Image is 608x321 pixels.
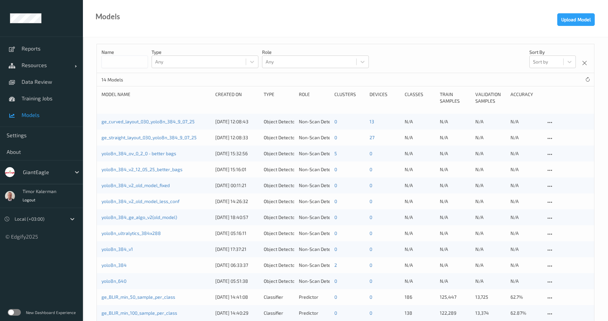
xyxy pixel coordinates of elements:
p: N/A [405,230,435,237]
p: Sort by [529,49,576,55]
p: N/A [440,182,470,189]
p: N/A [440,278,470,284]
a: yolo8n_640 [101,278,126,284]
p: N/A [510,198,541,205]
div: [DATE] 18:40:57 [215,214,259,221]
p: N/A [440,262,470,268]
div: [DATE] 12:08:33 [215,134,259,141]
p: N/A [405,214,435,221]
a: 0 [370,166,372,172]
div: [DATE] 15:16:01 [215,166,259,173]
a: 0 [370,294,372,300]
p: N/A [405,118,435,125]
p: N/A [475,182,506,189]
a: yolo8n_384_v2_old_model_fixed [101,182,170,188]
div: Non-Scan Detector [299,278,329,284]
a: 0 [334,246,337,252]
div: Non-Scan Detector [299,118,329,125]
p: 138 [405,310,435,316]
div: [DATE] 05:51:38 [215,278,259,284]
a: 0 [370,278,372,284]
div: [DATE] 15:32:56 [215,150,259,157]
a: 0 [370,198,372,204]
p: N/A [510,118,541,125]
div: Predictor [299,310,329,316]
div: Predictor [299,294,329,300]
a: ge_BLIR_min_100_sample_per_class [101,310,177,316]
a: yolo8n_384_ov_0_2_0 - better bags [101,151,176,156]
div: Classifier [264,294,294,300]
div: Object Detector [264,246,294,253]
div: Type [264,91,294,104]
div: Object Detector [264,118,294,125]
p: 13,725 [475,294,506,300]
a: 0 [334,166,337,172]
a: 0 [334,310,337,316]
p: N/A [440,246,470,253]
a: 0 [334,214,337,220]
div: Non-Scan Detector [299,262,329,268]
div: Created On [215,91,259,104]
div: Object Detector [264,166,294,173]
div: Non-Scan Detector [299,198,329,205]
p: 186 [405,294,435,300]
p: N/A [510,182,541,189]
p: N/A [440,134,470,141]
a: ge_straight_layout_030_yolo8n_384_9_07_25 [101,135,197,140]
div: Non-Scan Detector [299,182,329,189]
a: 0 [370,230,372,236]
p: N/A [405,262,435,268]
div: Accuracy [510,91,541,104]
p: N/A [510,246,541,253]
div: [DATE] 14:41:08 [215,294,259,300]
p: 62.87% [510,310,541,316]
p: N/A [440,214,470,221]
div: Non-Scan Detector [299,134,329,141]
p: N/A [440,166,470,173]
div: [DATE] 17:37:21 [215,246,259,253]
a: yolo8n_384_v2_old_model_less_conf [101,198,179,204]
div: Object Detector [264,262,294,268]
p: N/A [475,150,506,157]
a: 27 [370,135,374,140]
div: [DATE] 06:33:37 [215,262,259,268]
div: [DATE] 00:11:21 [215,182,259,189]
p: 122,289 [440,310,470,316]
a: yolo8n_384 [101,262,127,268]
p: N/A [475,166,506,173]
div: Non-Scan Detector [299,150,329,157]
p: N/A [510,278,541,284]
p: N/A [405,134,435,141]
div: Object Detector [264,198,294,205]
div: Validation Samples [475,91,506,104]
div: Non-Scan Detector [299,246,329,253]
div: [DATE] 14:40:29 [215,310,259,316]
p: N/A [475,278,506,284]
button: Upload Model [557,13,595,26]
p: N/A [440,230,470,237]
p: N/A [510,262,541,268]
p: N/A [510,166,541,173]
a: 0 [334,119,337,124]
p: N/A [475,198,506,205]
p: 13,374 [475,310,506,316]
a: 0 [334,278,337,284]
p: N/A [510,214,541,221]
div: [DATE] 05:16:11 [215,230,259,237]
a: 0 [334,135,337,140]
div: Non-Scan Detector [299,166,329,173]
a: yolo8n_ultralytics_384x288 [101,230,161,236]
p: Type [152,49,258,55]
a: 0 [370,182,372,188]
p: N/A [510,230,541,237]
p: N/A [510,150,541,157]
a: 0 [370,214,372,220]
p: N/A [405,246,435,253]
p: N/A [475,118,506,125]
p: N/A [475,214,506,221]
div: devices [370,91,400,104]
a: yolo8n_384_v2_12_05_25_better_bags [101,166,182,172]
a: 5 [334,151,337,156]
div: Non-Scan Detector [299,214,329,221]
div: Object Detector [264,182,294,189]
